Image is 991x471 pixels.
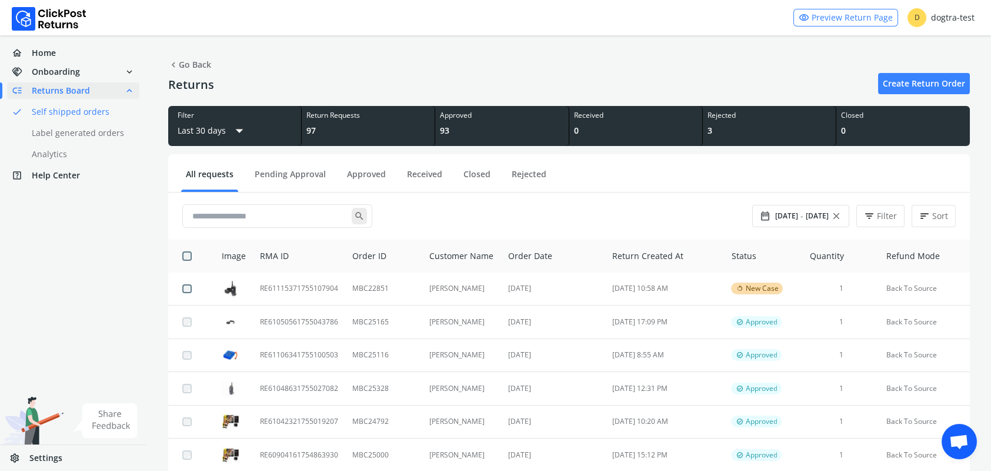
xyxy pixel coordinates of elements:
div: Closed [841,111,965,120]
span: [DATE] [806,211,829,221]
div: 93 [440,125,563,137]
td: [DATE] 12:31 PM [605,372,725,406]
a: doneSelf shipped orders [7,104,154,120]
div: Rejected [708,111,831,120]
td: 1 [803,273,879,306]
div: dogtra-test [907,8,975,27]
div: 0 [574,125,698,137]
div: 0 [841,125,965,137]
th: Image [208,240,253,273]
td: [PERSON_NAME] [422,405,501,439]
span: verified [736,350,743,360]
th: Return Created At [605,240,725,273]
td: [DATE] [501,372,605,406]
div: 3 [708,125,831,137]
a: visibilityPreview Return Page [793,9,898,26]
img: row_image [222,280,239,297]
div: 97 [306,125,430,137]
a: All requests [181,168,238,189]
td: MBC25165 [345,306,422,339]
div: Filter [178,111,292,120]
a: Label generated orders [7,125,154,141]
span: Approved [745,317,777,327]
td: RE61115371755107904 [253,273,345,306]
span: done [12,104,22,120]
td: [DATE] [501,273,605,306]
span: Help Center [32,170,80,181]
span: Approved [745,384,777,393]
td: MBC24792 [345,405,422,439]
span: Returns Board [32,85,90,97]
a: Analytics [7,146,154,162]
div: Approved [440,111,563,120]
a: Rejected [507,168,551,189]
th: Order Date [501,240,605,273]
button: Last 30 daysarrow_drop_down [178,120,248,141]
img: row_image [222,346,239,364]
span: visibility [799,9,809,26]
td: 1 [803,339,879,372]
a: help_centerHelp Center [7,167,139,184]
span: New Case [745,284,778,293]
span: filter_list [864,208,875,224]
th: Quantity [803,240,879,273]
a: homeHome [7,45,139,61]
span: date_range [760,208,770,224]
span: verified [736,450,743,460]
td: [PERSON_NAME] [422,339,501,372]
span: arrow_drop_down [231,120,248,141]
span: home [12,45,32,61]
span: verified [736,317,743,327]
a: Approved [342,168,391,189]
a: Open chat [942,424,977,459]
td: 1 [803,372,879,406]
td: [PERSON_NAME] [422,306,501,339]
td: MBC22851 [345,273,422,306]
img: row_image [222,413,239,430]
td: [DATE] 17:09 PM [605,306,725,339]
td: MBC25116 [345,339,422,372]
td: [DATE] [501,405,605,439]
span: verified [736,417,743,426]
span: rotate_left [736,284,743,293]
span: low_priority [12,82,32,99]
span: handshake [12,64,32,80]
th: Refund Mode [879,240,970,273]
span: [DATE] [775,211,798,221]
span: Approved [745,350,777,360]
td: RE61048631755027082 [253,372,345,406]
span: sort [919,208,930,224]
td: 1 [803,405,879,439]
td: [PERSON_NAME] [422,372,501,406]
td: RE61106341755100503 [253,339,345,372]
span: - [800,210,803,222]
img: row_image [222,316,239,329]
th: Order ID [345,240,422,273]
td: RE61050561755043786 [253,306,345,339]
td: MBC25328 [345,372,422,406]
a: Received [402,168,447,189]
td: Back To Source [879,405,970,439]
td: [DATE] [501,339,605,372]
a: Closed [459,168,495,189]
span: Home [32,47,56,59]
a: Create Return Order [878,73,970,94]
span: chevron_left [168,57,179,73]
span: help_center [12,167,32,184]
td: [DATE] [501,306,605,339]
span: verified [736,384,743,393]
span: Approved [745,417,777,426]
h4: Returns [168,78,214,92]
span: expand_more [124,64,135,80]
a: Pending Approval [250,168,331,189]
td: [PERSON_NAME] [422,273,501,306]
button: sortSort [912,205,956,227]
span: Approved [745,450,777,460]
span: D [907,8,926,27]
td: [DATE] 8:55 AM [605,339,725,372]
img: Logo [12,7,86,31]
img: row_image [222,446,239,464]
span: settings [9,450,29,466]
td: [DATE] 10:20 AM [605,405,725,439]
td: Back To Source [879,372,970,406]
